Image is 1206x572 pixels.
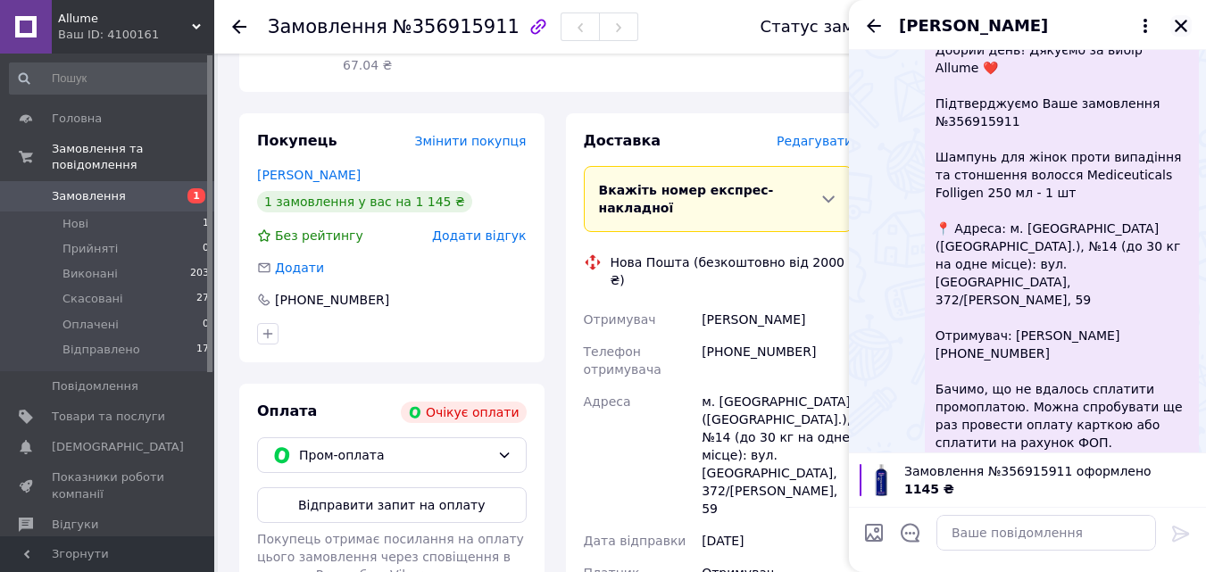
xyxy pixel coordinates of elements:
[584,132,661,149] span: Доставка
[196,291,209,307] span: 27
[9,62,211,95] input: Пошук
[52,517,98,533] span: Відгуки
[62,216,88,232] span: Нові
[52,378,138,394] span: Повідомлення
[698,303,856,336] div: [PERSON_NAME]
[187,188,205,203] span: 1
[698,525,856,557] div: [DATE]
[273,291,391,309] div: [PHONE_NUMBER]
[584,344,661,377] span: Телефон отримувача
[62,241,118,257] span: Прийняті
[58,27,214,43] div: Ваш ID: 4100161
[606,253,858,289] div: Нова Пошта (безкоштовно від 2000 ₴)
[52,469,165,502] span: Показники роботи компанії
[415,134,527,148] span: Змінити покупця
[257,168,361,182] a: [PERSON_NAME]
[257,132,337,149] span: Покупець
[899,14,1156,37] button: [PERSON_NAME]
[599,183,774,215] span: Вкажіть номер експрес-накладної
[196,342,209,358] span: 17
[58,11,192,27] span: Allume
[904,482,954,496] span: 1145 ₴
[936,41,1188,487] span: Добрий день! Дякуємо за вибір Allume ❤️ Підтверджуємо Ваше замовлення №356915911 Шампунь для жіно...
[203,317,209,333] span: 0
[232,18,246,36] div: Повернутися назад
[203,216,209,232] span: 1
[904,462,1195,480] span: Замовлення №356915911 оформлено
[52,141,214,173] span: Замовлення та повідомлення
[299,445,490,465] span: Пром-оплата
[52,409,165,425] span: Товари та послуги
[432,228,526,243] span: Додати відгук
[275,228,363,243] span: Без рейтингу
[698,385,856,525] div: м. [GEOGRAPHIC_DATA] ([GEOGRAPHIC_DATA].), №14 (до 30 кг на одне місце): вул. [GEOGRAPHIC_DATA], ...
[584,312,656,327] span: Отримувач
[584,534,686,548] span: Дата відправки
[190,266,209,282] span: 203
[257,487,527,523] button: Відправити запит на оплату
[62,317,119,333] span: Оплачені
[1170,15,1192,37] button: Закрити
[401,402,527,423] div: Очікує оплати
[62,266,118,282] span: Виконані
[899,521,922,544] button: Відкрити шаблони відповідей
[268,16,387,37] span: Замовлення
[865,464,897,496] img: 6642402286_w100_h100_shampun-dlya-zhenschin.jpg
[257,191,472,212] div: 1 замовлення у вас на 1 145 ₴
[203,241,209,257] span: 0
[393,16,520,37] span: №356915911
[777,134,853,148] span: Редагувати
[52,188,126,204] span: Замовлення
[275,261,324,275] span: Додати
[52,111,102,127] span: Головна
[257,402,317,419] span: Оплата
[899,14,1048,37] span: [PERSON_NAME]
[584,394,631,409] span: Адреса
[52,439,184,455] span: [DEMOGRAPHIC_DATA]
[62,342,140,358] span: Відправлено
[62,291,123,307] span: Скасовані
[761,18,925,36] div: Статус замовлення
[863,15,885,37] button: Назад
[698,336,856,385] div: [PHONE_NUMBER]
